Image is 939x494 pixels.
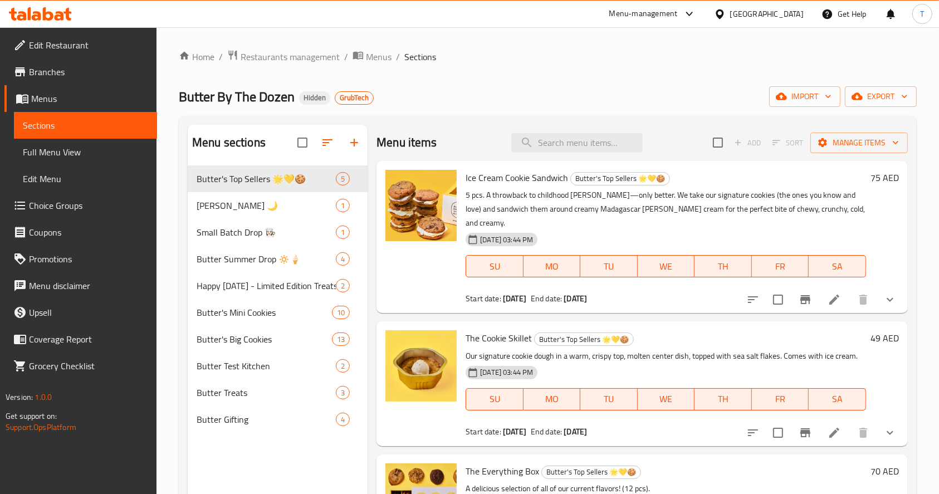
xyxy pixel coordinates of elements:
[730,134,765,151] span: Add item
[336,254,349,265] span: 4
[740,286,766,313] button: sort-choices
[197,279,336,292] div: Happy Easter - Limited Edition Treats
[336,388,349,398] span: 3
[299,91,330,105] div: Hidden
[188,165,368,192] div: Butter's Top Sellers 🌟💛🍪5
[585,258,633,275] span: TU
[4,246,157,272] a: Promotions
[766,421,790,444] span: Select to update
[476,367,537,378] span: [DATE] 03:44 PM
[638,255,695,277] button: WE
[188,219,368,246] div: Small Batch Drop 👩🏻‍🍳1
[476,234,537,245] span: [DATE] 03:44 PM
[580,388,638,410] button: TU
[809,255,866,277] button: SA
[819,136,899,150] span: Manage items
[695,388,752,410] button: TH
[850,419,877,446] button: delete
[854,90,908,104] span: export
[528,391,576,407] span: MO
[471,391,519,407] span: SU
[29,65,148,79] span: Branches
[197,199,336,212] span: [PERSON_NAME] 🌙
[4,353,157,379] a: Grocery Checklist
[752,255,809,277] button: FR
[528,258,576,275] span: MO
[466,330,532,346] span: The Cookie Skillet
[609,7,678,21] div: Menu-management
[197,226,336,239] div: Small Batch Drop 👩🏻‍🍳
[179,84,295,109] span: Butter By The Dozen
[197,172,336,185] span: Butter's Top Sellers 🌟💛🍪
[706,131,730,154] span: Select section
[524,255,581,277] button: MO
[179,50,917,64] nav: breadcrumb
[809,388,866,410] button: SA
[188,353,368,379] div: Butter Test Kitchen2
[765,134,810,151] span: Select section first
[188,379,368,406] div: Butter Treats3
[188,406,368,433] div: Butter Gifting4
[752,388,809,410] button: FR
[404,50,436,63] span: Sections
[335,93,373,102] span: GrubTech
[792,286,819,313] button: Branch-specific-item
[197,306,332,319] span: Butter's Mini Cookies
[810,133,908,153] button: Manage items
[503,291,526,306] b: [DATE]
[29,279,148,292] span: Menu disclaimer
[366,50,392,63] span: Menus
[291,131,314,154] span: Select all sections
[396,50,400,63] li: /
[336,279,350,292] div: items
[14,112,157,139] a: Sections
[314,129,341,156] span: Sort sections
[376,134,437,151] h2: Menu items
[336,200,349,211] span: 1
[870,463,899,479] h6: 70 AED
[6,409,57,423] span: Get support on:
[332,306,350,319] div: items
[299,93,330,102] span: Hidden
[920,8,924,20] span: T
[511,133,643,153] input: search
[756,258,805,275] span: FR
[642,391,691,407] span: WE
[466,188,866,230] p: 5 pcs. A throwback to childhood [PERSON_NAME]—only better. We take our signature cookies (the one...
[179,50,214,63] a: Home
[336,174,349,184] span: 5
[188,192,368,219] div: [PERSON_NAME] 🌙1
[197,332,332,346] div: Butter's Big Cookies
[466,463,539,480] span: The Everything Box
[188,299,368,326] div: Butter's Mini Cookies10
[524,388,581,410] button: MO
[344,50,348,63] li: /
[188,246,368,272] div: Butter Summer Drop 🔅🍦4
[197,359,336,373] span: Butter Test Kitchen
[29,226,148,239] span: Coupons
[197,386,336,399] span: Butter Treats
[699,391,747,407] span: TH
[197,413,336,426] span: Butter Gifting
[531,291,562,306] span: End date:
[385,330,457,402] img: The Cookie Skillet
[336,172,350,185] div: items
[4,58,157,85] a: Branches
[336,252,350,266] div: items
[332,307,349,318] span: 10
[877,419,903,446] button: show more
[792,419,819,446] button: Branch-specific-item
[23,119,148,132] span: Sections
[585,391,633,407] span: TU
[29,306,148,319] span: Upsell
[197,199,336,212] div: Adha Mubarak 🌙
[877,286,903,313] button: show more
[531,424,562,439] span: End date:
[778,90,832,104] span: import
[227,50,340,64] a: Restaurants management
[828,426,841,439] a: Edit menu item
